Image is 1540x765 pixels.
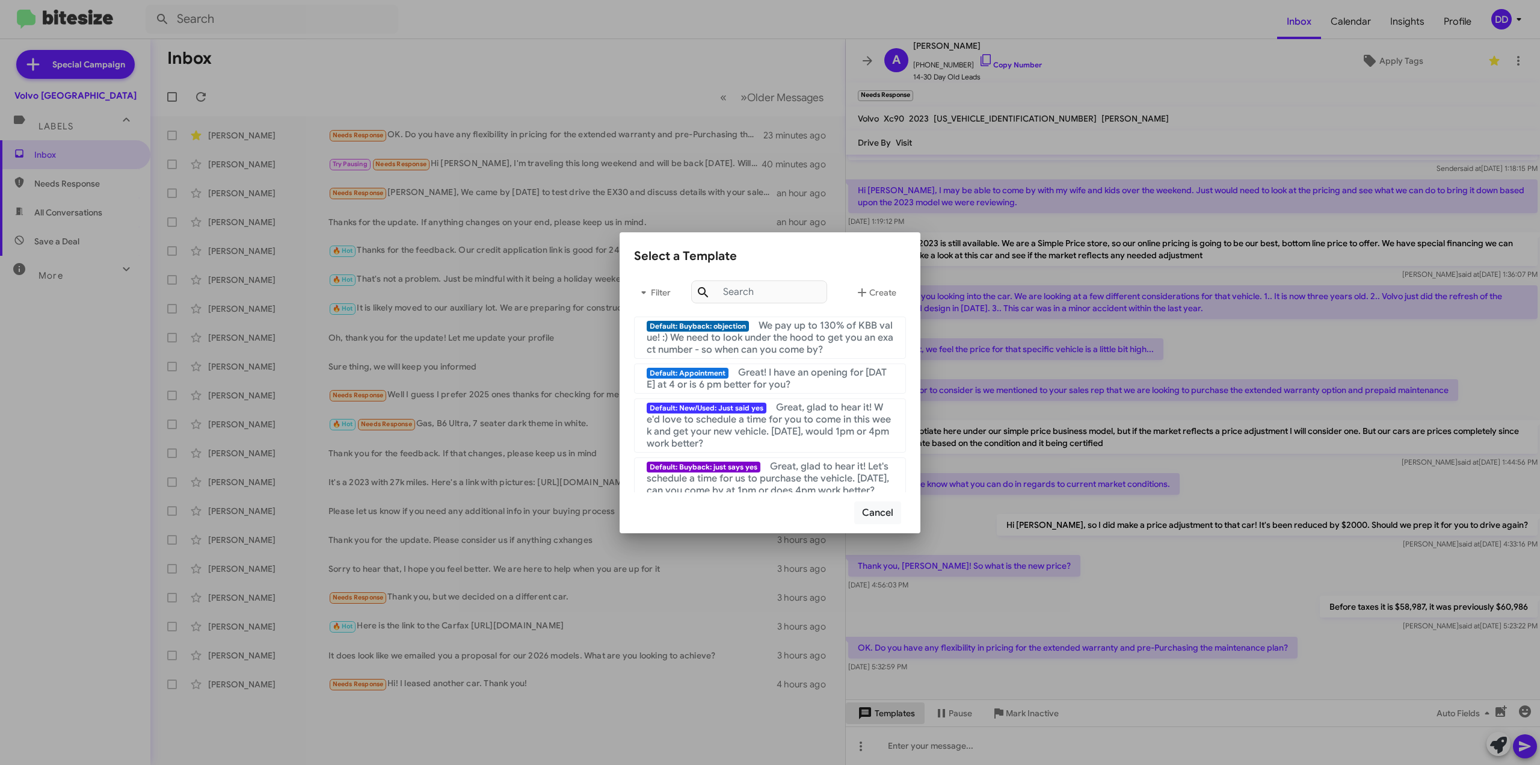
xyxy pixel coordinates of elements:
div: Select a Template [634,247,906,266]
span: Great, glad to hear it! Let's schedule a time for us to purchase the vehicle. [DATE], can you com... [647,460,889,497]
span: Default: Buyback: objection [647,321,749,332]
span: Default: Appointment [647,368,728,379]
span: Default: Buyback: just says yes [647,462,760,472]
button: Filter [634,278,673,307]
input: Search [691,280,827,303]
span: Great! I have an opening for [DATE] at 4 or is 6 pm better for you? [647,367,887,391]
span: Create [855,282,896,303]
button: Create [845,278,906,307]
span: We pay up to 130% of KBB value! :) We need to look under the hood to get you an exact number - so... [647,320,893,356]
span: Default: New/Used: Just said yes [647,403,766,413]
button: Cancel [854,501,901,524]
span: Great, glad to hear it! We'd love to schedule a time for you to come in this week and get your ne... [647,401,891,450]
span: Filter [634,282,673,303]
